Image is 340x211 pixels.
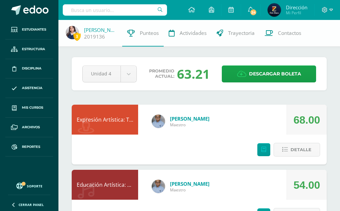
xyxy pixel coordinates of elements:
span: Maestro [170,187,210,193]
input: Busca un usuario... [63,4,167,16]
a: Unidad 4 [83,66,136,82]
a: Estudiantes [5,20,53,40]
span: Descargar boleta [249,66,301,82]
a: [PERSON_NAME] [170,115,210,122]
span: Reportes [22,144,40,150]
a: Asistencia [5,78,53,98]
span: Asistencia [22,85,42,91]
a: Punteos [122,20,164,47]
div: 63.21 [177,65,210,82]
span: Contactos [278,30,301,37]
span: 24 [250,9,257,16]
span: Unidad 4 [91,66,112,81]
div: 54.00 [294,170,320,200]
span: Disciplina [22,66,42,71]
a: Soporte [8,181,50,190]
a: Reportes [5,137,53,157]
img: 0fb4cf2d5a8caa7c209baa70152fd11e.png [268,3,281,17]
span: Dirección [286,4,307,11]
span: Estudiantes [22,27,46,32]
a: [PERSON_NAME] [84,27,117,33]
span: Estructura [22,47,45,52]
span: Punteos [140,30,159,37]
span: Mis cursos [22,105,43,110]
span: Actividades [180,30,207,37]
span: Promedio actual: [149,68,174,79]
a: [PERSON_NAME] [170,180,210,187]
a: Educación Artística: Educación Musical [77,181,173,188]
a: Trayectoria [212,20,260,47]
a: Actividades [164,20,212,47]
a: Estructura [5,40,53,59]
a: Mis cursos [5,98,53,118]
span: Archivos [22,125,40,130]
img: 0a10ad2fc86c80b505660d1743c3d59d.png [66,26,79,39]
div: Educación Artística: Educación Musical [72,170,138,200]
a: Descargar boleta [222,65,316,82]
div: 68.00 [294,105,320,135]
span: Trayectoria [228,30,255,37]
div: Expresión Artística: Teatro [72,105,138,135]
span: Detalle [291,144,311,156]
span: Maestro [170,122,210,128]
a: Expresión Artística: Teatro [77,116,143,123]
a: Contactos [260,20,306,47]
a: Archivos [5,118,53,137]
span: Mi Perfil [286,10,307,16]
img: c0a26e2fe6bfcdf9029544cd5cc8fd3b.png [152,115,165,128]
button: Detalle [274,143,320,157]
span: Soporte [27,184,42,188]
span: Cerrar panel [19,202,44,207]
a: 2019136 [84,33,105,40]
span: 3 [73,32,81,41]
a: Disciplina [5,59,53,79]
img: c0a26e2fe6bfcdf9029544cd5cc8fd3b.png [152,180,165,193]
